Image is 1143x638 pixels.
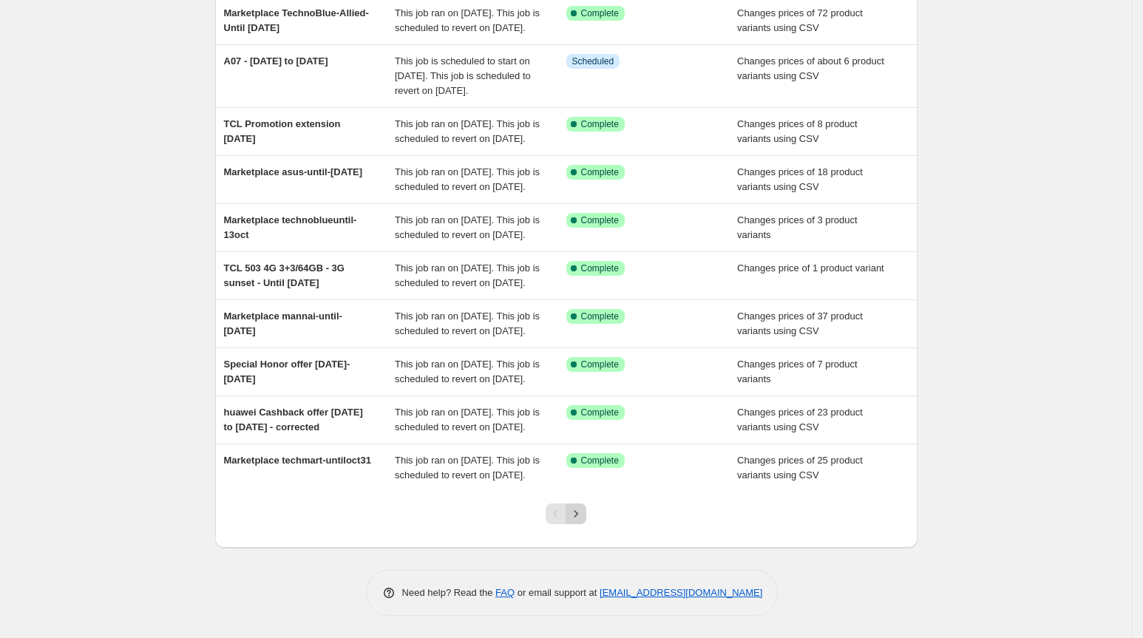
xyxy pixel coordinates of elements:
[581,455,619,466] span: Complete
[224,262,345,288] span: TCL 503 4G 3+3/64GB - 3G sunset - Until [DATE]
[737,118,858,144] span: Changes prices of 8 product variants using CSV
[224,214,357,240] span: Marketplace technoblueuntil-13oct
[737,359,858,384] span: Changes prices of 7 product variants
[566,503,586,524] button: Next
[581,7,619,19] span: Complete
[737,407,863,432] span: Changes prices of 23 product variants using CSV
[737,455,863,481] span: Changes prices of 25 product variants using CSV
[395,55,531,96] span: This job is scheduled to start on [DATE]. This job is scheduled to revert on [DATE].
[395,407,540,432] span: This job ran on [DATE]. This job is scheduled to revert on [DATE].
[395,455,540,481] span: This job ran on [DATE]. This job is scheduled to revert on [DATE].
[224,118,341,144] span: TCL Promotion extension [DATE]
[581,166,619,178] span: Complete
[224,166,363,177] span: Marketplace asus-until-[DATE]
[737,7,863,33] span: Changes prices of 72 product variants using CSV
[581,310,619,322] span: Complete
[224,407,363,432] span: huawei Cashback offer [DATE] to [DATE] - corrected
[395,7,540,33] span: This job ran on [DATE]. This job is scheduled to revert on [DATE].
[395,310,540,336] span: This job ran on [DATE]. This job is scheduled to revert on [DATE].
[600,587,762,598] a: [EMAIL_ADDRESS][DOMAIN_NAME]
[395,166,540,192] span: This job ran on [DATE]. This job is scheduled to revert on [DATE].
[546,503,586,524] nav: Pagination
[737,55,884,81] span: Changes prices of about 6 product variants using CSV
[395,262,540,288] span: This job ran on [DATE]. This job is scheduled to revert on [DATE].
[224,359,350,384] span: Special Honor offer [DATE]-[DATE]
[581,262,619,274] span: Complete
[737,310,863,336] span: Changes prices of 37 product variants using CSV
[495,587,515,598] a: FAQ
[581,118,619,130] span: Complete
[737,214,858,240] span: Changes prices of 3 product variants
[224,455,371,466] span: Marketplace techmart-untiloct31
[224,310,342,336] span: Marketplace mannai-until-[DATE]
[395,118,540,144] span: This job ran on [DATE]. This job is scheduled to revert on [DATE].
[737,166,863,192] span: Changes prices of 18 product variants using CSV
[224,7,369,33] span: Marketplace TechnoBlue-Allied-Until [DATE]
[581,359,619,370] span: Complete
[515,587,600,598] span: or email support at
[224,55,328,67] span: A07 - [DATE] to [DATE]
[737,262,884,274] span: Changes price of 1 product variant
[581,407,619,418] span: Complete
[395,214,540,240] span: This job ran on [DATE]. This job is scheduled to revert on [DATE].
[572,55,614,67] span: Scheduled
[402,587,496,598] span: Need help? Read the
[581,214,619,226] span: Complete
[395,359,540,384] span: This job ran on [DATE]. This job is scheduled to revert on [DATE].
